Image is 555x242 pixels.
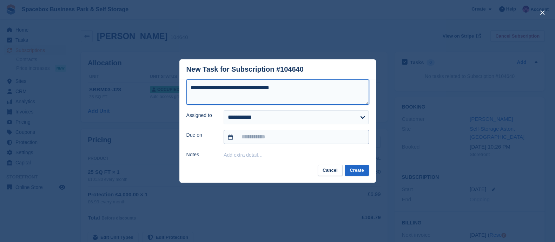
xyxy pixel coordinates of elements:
[186,65,304,73] div: New Task for Subscription #104640
[186,112,216,119] label: Assigned to
[224,152,263,158] button: Add extra detail…
[318,165,343,176] button: Cancel
[345,165,369,176] button: Create
[186,151,216,158] label: Notes
[186,131,216,139] label: Due on
[537,7,548,18] button: close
